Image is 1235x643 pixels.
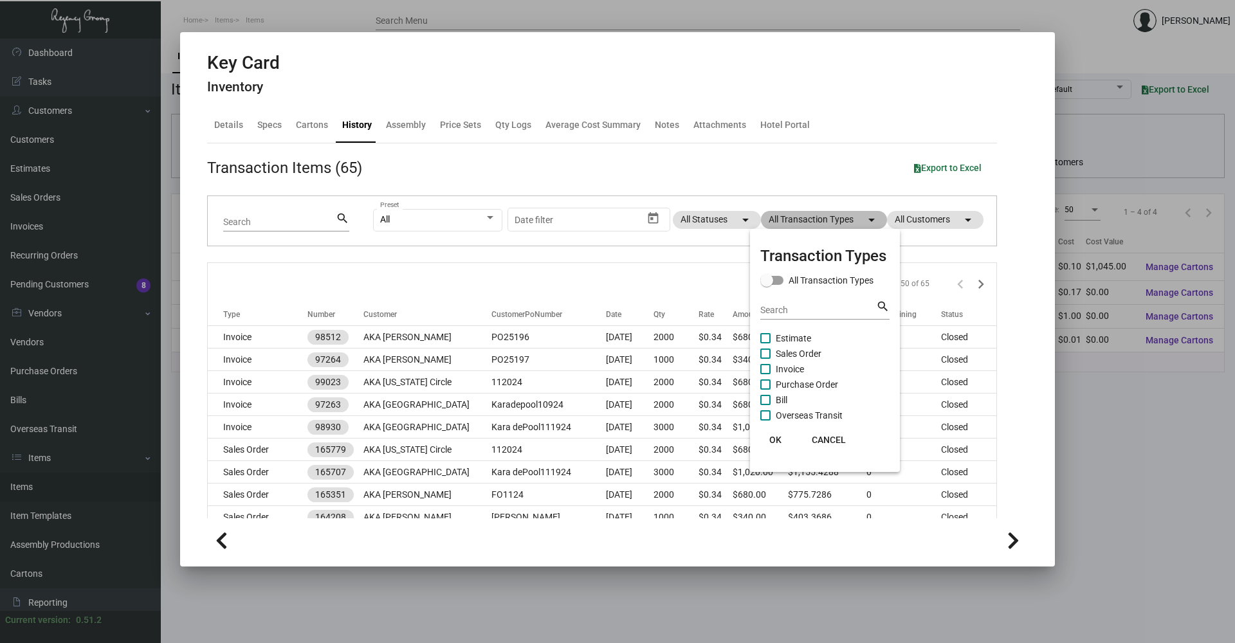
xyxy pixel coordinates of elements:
span: Overseas Transit [776,408,843,423]
span: Invoice [776,361,804,377]
div: Current version: [5,613,71,627]
mat-icon: search [876,299,890,314]
div: 0.51.2 [76,613,102,627]
span: Sales Order [776,346,821,361]
button: CANCEL [801,428,856,451]
span: CANCEL [812,435,846,445]
mat-card-title: Transaction Types [760,244,890,267]
span: Estimate [776,331,811,346]
span: Bill [776,392,787,408]
span: Purchase Order [776,377,838,392]
span: OK [769,435,782,445]
span: All Transaction Types [789,273,874,288]
button: OK [755,428,796,451]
